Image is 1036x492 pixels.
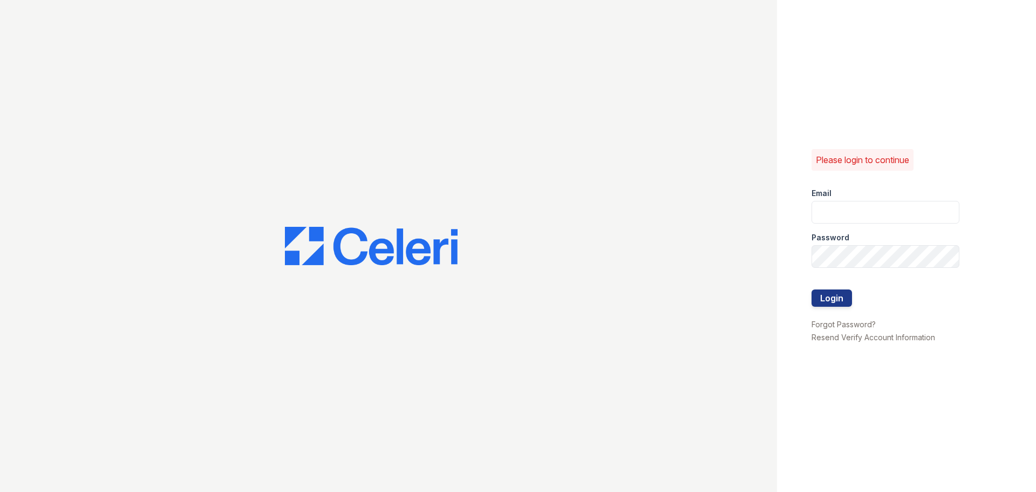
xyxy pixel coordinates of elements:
button: Login [812,289,852,307]
label: Email [812,188,831,199]
label: Password [812,232,849,243]
p: Please login to continue [816,153,909,166]
a: Resend Verify Account Information [812,333,935,342]
img: CE_Logo_Blue-a8612792a0a2168367f1c8372b55b34899dd931a85d93a1a3d3e32e68fde9ad4.png [285,227,458,266]
a: Forgot Password? [812,320,876,329]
